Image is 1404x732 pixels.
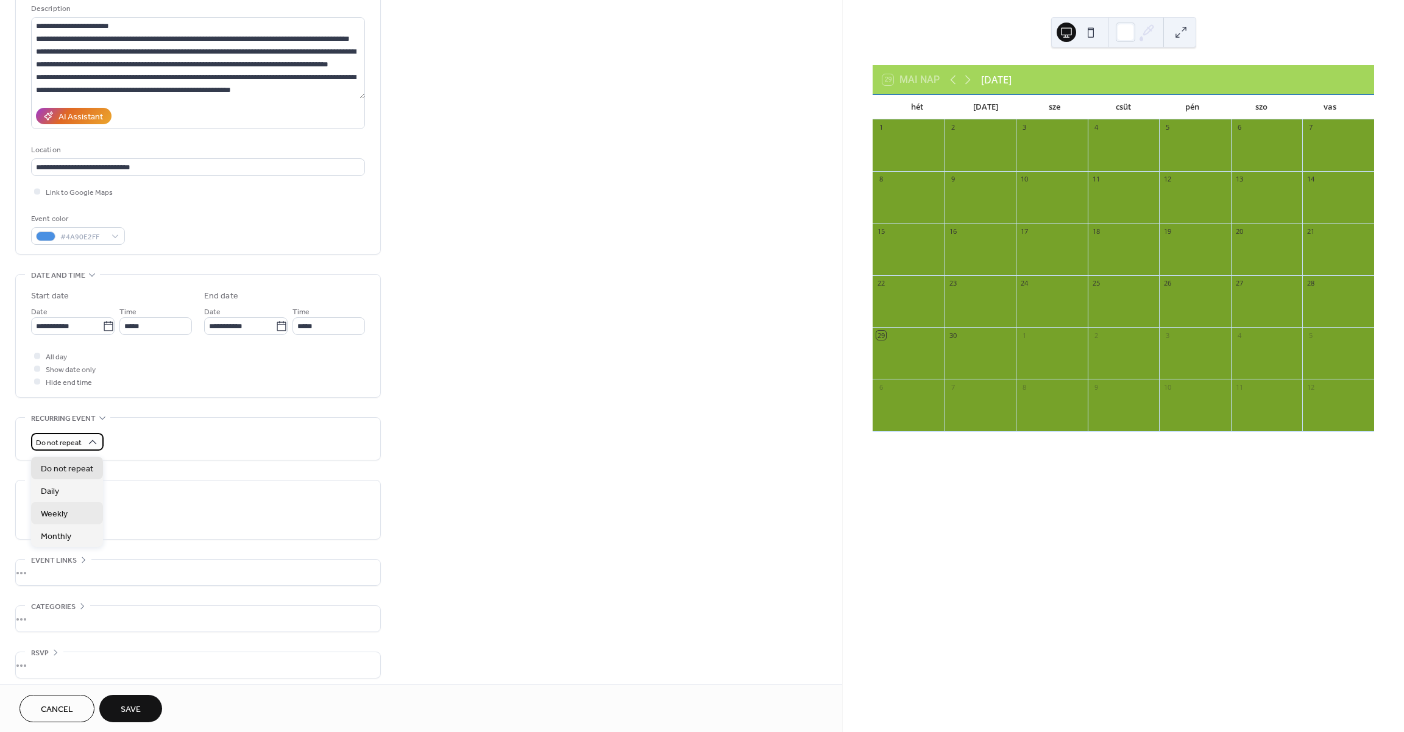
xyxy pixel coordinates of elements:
[292,306,310,318] span: Time
[1235,382,1244,392] div: 11
[1019,175,1029,184] div: 10
[876,331,885,340] div: 29
[948,227,957,236] div: 16
[1158,95,1227,119] div: pén
[46,351,67,364] span: All day
[1019,331,1029,340] div: 1
[948,331,957,340] div: 30
[1163,331,1172,340] div: 3
[1306,227,1315,236] div: 21
[1019,382,1029,392] div: 8
[41,485,59,498] span: Daily
[31,554,77,567] span: Event links
[1163,227,1172,236] div: 19
[31,290,69,303] div: Start date
[1020,95,1089,119] div: sze
[1091,175,1101,184] div: 11
[876,175,885,184] div: 8
[948,382,957,392] div: 7
[1019,123,1029,132] div: 3
[36,108,112,124] button: AI Assistant
[948,175,957,184] div: 9
[36,436,82,450] span: Do not repeat
[1235,175,1244,184] div: 13
[876,227,885,236] div: 15
[46,186,113,199] span: Link to Google Maps
[1091,331,1101,340] div: 2
[60,231,105,244] span: #4A90E2FF
[31,2,363,15] div: Description
[31,269,85,282] span: Date and time
[1306,279,1315,288] div: 28
[99,695,162,722] button: Save
[948,123,957,132] div: 2
[1235,227,1244,236] div: 20
[876,382,885,392] div: 6
[1089,95,1158,119] div: csüt
[31,647,49,660] span: RSVP
[981,72,1012,87] div: [DATE]
[41,463,93,476] span: Do not repeat
[46,376,92,389] span: Hide end time
[876,279,885,288] div: 22
[31,412,96,425] span: Recurring event
[58,111,103,124] div: AI Assistant
[46,364,96,376] span: Show date only
[119,306,136,318] span: Time
[31,213,122,225] div: Event color
[948,279,957,288] div: 23
[121,703,141,716] span: Save
[41,530,71,543] span: Monthly
[1235,279,1244,288] div: 27
[31,600,76,613] span: Categories
[16,606,380,632] div: •••
[1306,331,1315,340] div: 5
[41,508,68,521] span: Weekly
[1091,382,1101,392] div: 9
[1163,123,1172,132] div: 5
[1019,227,1029,236] div: 17
[1235,123,1244,132] div: 6
[1227,95,1296,119] div: szo
[876,123,885,132] div: 1
[1019,279,1029,288] div: 24
[41,703,73,716] span: Cancel
[204,290,238,303] div: End date
[1163,382,1172,392] div: 10
[204,306,221,318] span: Date
[1163,279,1172,288] div: 26
[31,144,363,157] div: Location
[1091,227,1101,236] div: 18
[1163,175,1172,184] div: 12
[19,695,94,722] button: Cancel
[1296,95,1364,119] div: vas
[1091,279,1101,288] div: 25
[951,95,1020,119] div: [DATE]
[1306,382,1315,392] div: 12
[1091,123,1101,132] div: 4
[1306,123,1315,132] div: 7
[1306,175,1315,184] div: 14
[1235,331,1244,340] div: 4
[16,652,380,678] div: •••
[16,560,380,585] div: •••
[882,95,951,119] div: hét
[31,306,48,318] span: Date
